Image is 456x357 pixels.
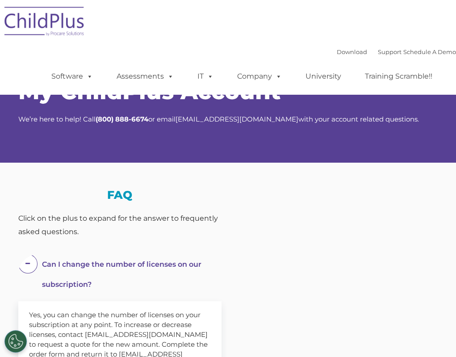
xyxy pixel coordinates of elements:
[356,67,441,85] a: Training Scramble!!
[188,67,222,85] a: IT
[42,67,102,85] a: Software
[4,330,27,353] button: Cookies Settings
[403,48,456,55] a: Schedule A Demo
[42,260,201,289] span: Can I change the number of licenses on our subscription?
[18,212,222,239] div: Click on the plus to expand for the answer to frequently asked questions.
[96,115,98,123] strong: (
[337,48,367,55] a: Download
[18,189,222,201] h3: FAQ
[228,67,291,85] a: Company
[108,67,183,85] a: Assessments
[18,115,419,123] span: We’re here to help! Call or email with your account related questions.
[378,48,402,55] a: Support
[98,115,148,123] strong: 800) 888-6674
[297,67,350,85] a: University
[337,48,456,55] font: |
[176,115,298,123] a: [EMAIL_ADDRESS][DOMAIN_NAME]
